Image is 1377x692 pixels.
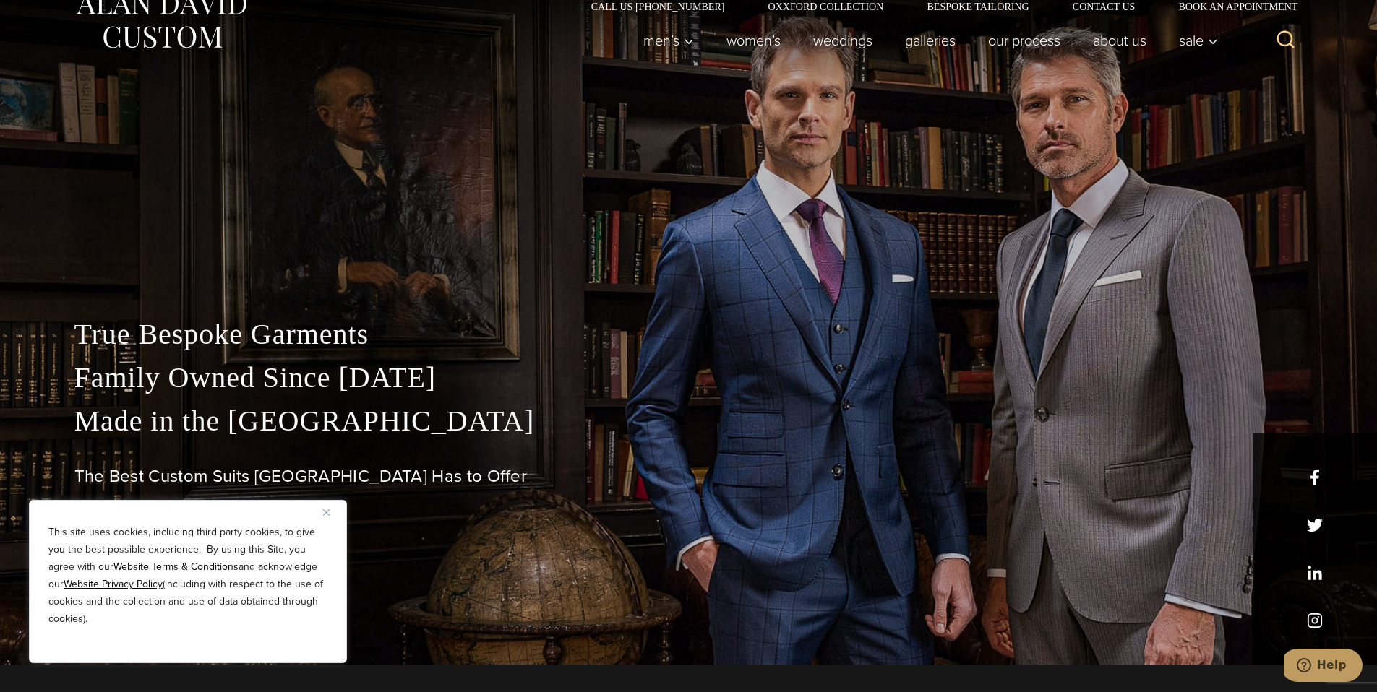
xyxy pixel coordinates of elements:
[1162,26,1225,55] button: Sale sub menu toggle
[48,524,327,628] p: This site uses cookies, including third party cookies, to give you the best possible experience. ...
[1076,26,1162,55] a: About Us
[570,1,747,12] a: Call Us [PHONE_NUMBER]
[323,509,330,516] img: Close
[64,576,163,592] a: Website Privacy Policy
[746,1,905,12] a: Oxxford Collection
[113,559,239,574] a: Website Terms & Conditions
[797,26,888,55] a: weddings
[570,1,1303,12] nav: Secondary Navigation
[1269,23,1303,58] button: View Search Form
[1284,649,1363,685] iframe: Opens a widget where you can chat to one of our agents
[1051,1,1157,12] a: Contact Us
[323,503,340,521] button: Close
[1157,1,1303,12] a: Book an Appointment
[627,26,1225,55] nav: Primary Navigation
[627,26,710,55] button: Men’s sub menu toggle
[74,466,1303,487] h1: The Best Custom Suits [GEOGRAPHIC_DATA] Has to Offer
[905,1,1050,12] a: Bespoke Tailoring
[74,313,1303,443] p: True Bespoke Garments Family Owned Since [DATE] Made in the [GEOGRAPHIC_DATA]
[888,26,971,55] a: Galleries
[710,26,797,55] a: Women’s
[971,26,1076,55] a: Our Process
